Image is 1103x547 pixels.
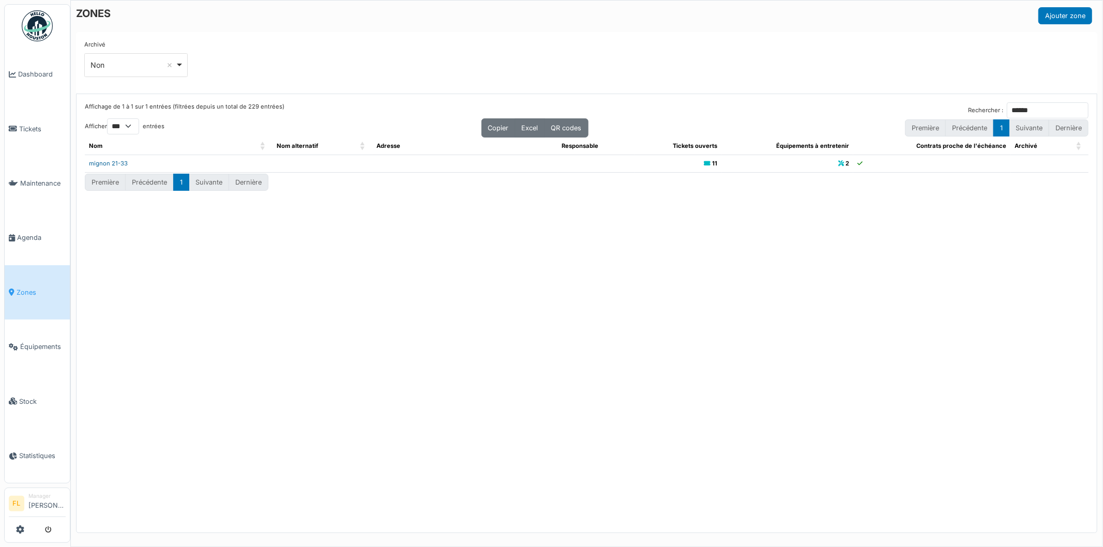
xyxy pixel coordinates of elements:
[1038,7,1092,24] button: Ajouter zone
[91,59,175,70] div: Non
[1076,138,1082,155] span: Archivé: Activate to sort
[9,492,66,517] a: FL Manager[PERSON_NAME]
[481,118,516,138] button: Copier
[89,160,128,167] a: mignon 21-33
[488,124,509,132] span: Copier
[360,138,366,155] span: Nom alternatif: Activate to sort
[85,118,164,134] label: Afficher entrées
[845,160,849,167] b: 2
[28,492,66,514] li: [PERSON_NAME]
[19,451,66,461] span: Statistiques
[5,156,70,210] a: Maintenance
[713,160,718,167] b: 11
[164,60,175,70] button: Remove item: 'false'
[522,124,538,132] span: Excel
[1015,142,1038,149] span: Archivé
[19,124,66,134] span: Tickets
[5,47,70,101] a: Dashboard
[28,492,66,500] div: Manager
[9,496,24,511] li: FL
[277,142,318,149] span: Nom alternatif
[5,265,70,320] a: Zones
[107,118,139,134] select: Afficherentrées
[993,119,1009,136] button: 1
[173,174,189,191] button: 1
[515,118,545,138] button: Excel
[5,374,70,428] a: Stock
[5,101,70,156] a: Tickets
[17,233,66,242] span: Agenda
[5,320,70,374] a: Équipements
[89,142,102,149] span: Nom
[917,142,1007,149] span: Contrats proche de l'échéance
[20,178,66,188] span: Maintenance
[20,342,66,352] span: Équipements
[968,106,1003,115] label: Rechercher :
[673,142,718,149] span: Tickets ouverts
[562,142,598,149] span: Responsable
[84,40,105,49] label: Archivé
[545,118,588,138] button: QR codes
[776,142,849,149] span: Équipements à entretenir
[260,138,266,155] span: Nom: Activate to sort
[5,210,70,265] a: Agenda
[551,124,582,132] span: QR codes
[905,119,1089,136] nav: pagination
[76,7,111,20] h6: ZONES
[85,174,268,191] nav: pagination
[5,429,70,483] a: Statistiques
[22,10,53,41] img: Badge_color-CXgf-gQk.svg
[376,142,400,149] span: Adresse
[18,69,66,79] span: Dashboard
[17,287,66,297] span: Zones
[85,102,284,118] div: Affichage de 1 à 1 sur 1 entrées (filtrées depuis un total de 229 entrées)
[19,397,66,406] span: Stock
